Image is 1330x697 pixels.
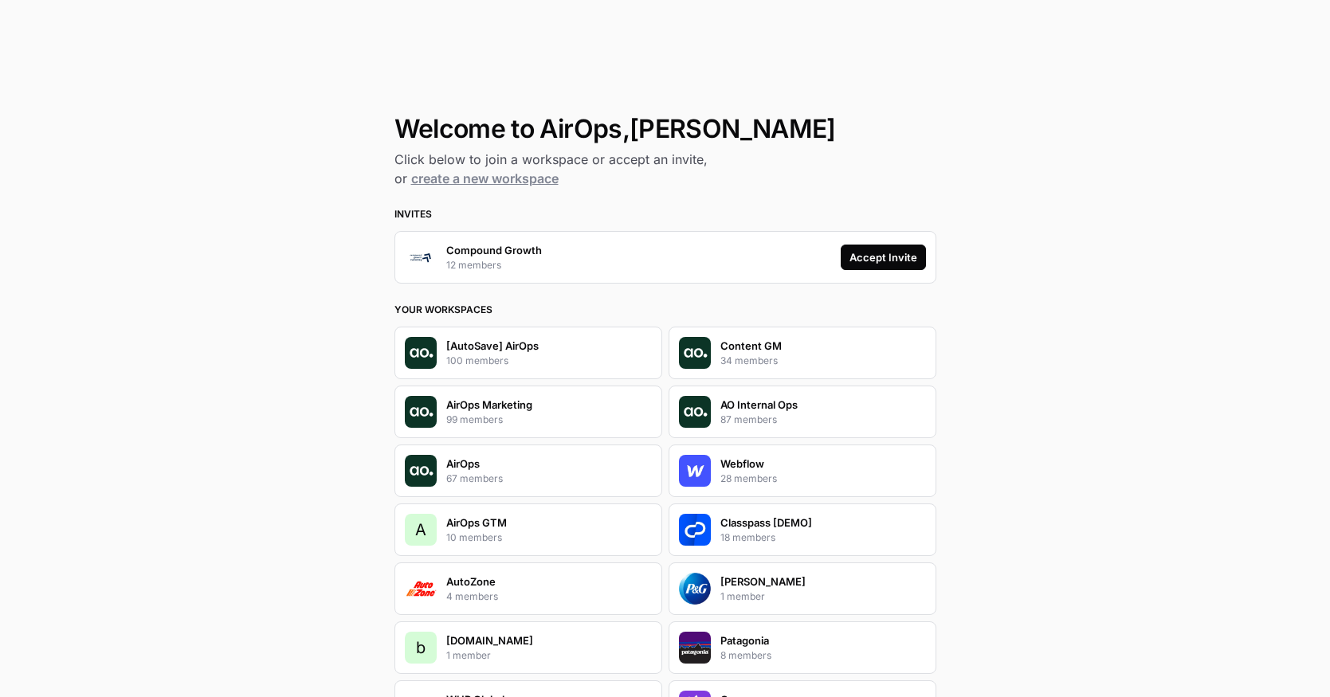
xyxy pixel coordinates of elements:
img: Company Logo [679,514,711,546]
p: 4 members [446,589,498,604]
button: Company LogoClasspass [DEMO]18 members [669,503,936,556]
p: AirOps Marketing [446,397,532,413]
button: Company LogoContent GM34 members [669,327,936,379]
p: AirOps GTM [446,515,507,531]
img: Company Logo [405,337,437,369]
p: [AutoSave] AirOps [446,338,539,354]
img: Company Logo [405,241,437,273]
img: Company Logo [679,396,711,428]
h1: Welcome to AirOps, [PERSON_NAME] [394,115,936,143]
p: AO Internal Ops [720,397,798,413]
button: Company LogoAirOps67 members [394,444,662,497]
p: 12 members [446,258,501,272]
p: AirOps [446,456,480,472]
button: Company LogoAO Internal Ops87 members [669,386,936,438]
p: 10 members [446,531,502,545]
span: A [415,519,426,541]
p: 18 members [720,531,775,545]
p: Compound Growth [446,242,542,258]
p: Patagonia [720,632,769,648]
button: Company LogoWebflow28 members [669,444,936,497]
p: 100 members [446,354,508,368]
h3: Your Workspaces [394,303,936,317]
h3: Invites [394,207,936,221]
p: [PERSON_NAME] [720,574,806,589]
p: [DOMAIN_NAME] [446,632,533,648]
a: create a new workspace [411,170,559,186]
button: Company Logo[PERSON_NAME]1 member [669,562,936,615]
button: Company Logo[AutoSave] AirOps100 members [394,327,662,379]
p: Classpass [DEMO] [720,515,812,531]
h2: Click below to join a workspace or accept an invite, or [394,150,936,188]
p: 1 member [720,589,765,604]
button: b[DOMAIN_NAME]1 member [394,621,662,674]
p: 87 members [720,413,777,427]
div: Accept Invite [849,249,917,265]
img: Company Logo [679,573,711,605]
p: 1 member [446,648,491,663]
p: Content GM [720,338,782,354]
img: Company Logo [679,337,711,369]
p: 34 members [720,354,778,368]
img: Company Logo [405,396,437,428]
button: AAirOps GTM10 members [394,503,662,556]
p: 8 members [720,648,771,663]
p: AutoZone [446,574,496,589]
img: Company Logo [405,455,437,487]
span: b [416,636,426,659]
img: Company Logo [679,455,711,487]
p: 67 members [446,472,503,486]
img: Company Logo [679,632,711,664]
button: Accept Invite [841,245,926,270]
button: Company LogoAirOps Marketing99 members [394,386,662,438]
p: Webflow [720,456,764,472]
button: Company LogoAutoZone4 members [394,562,662,615]
img: Company Logo [405,573,437,605]
p: 28 members [720,472,777,486]
button: Company LogoPatagonia8 members [669,621,936,674]
p: 99 members [446,413,503,427]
